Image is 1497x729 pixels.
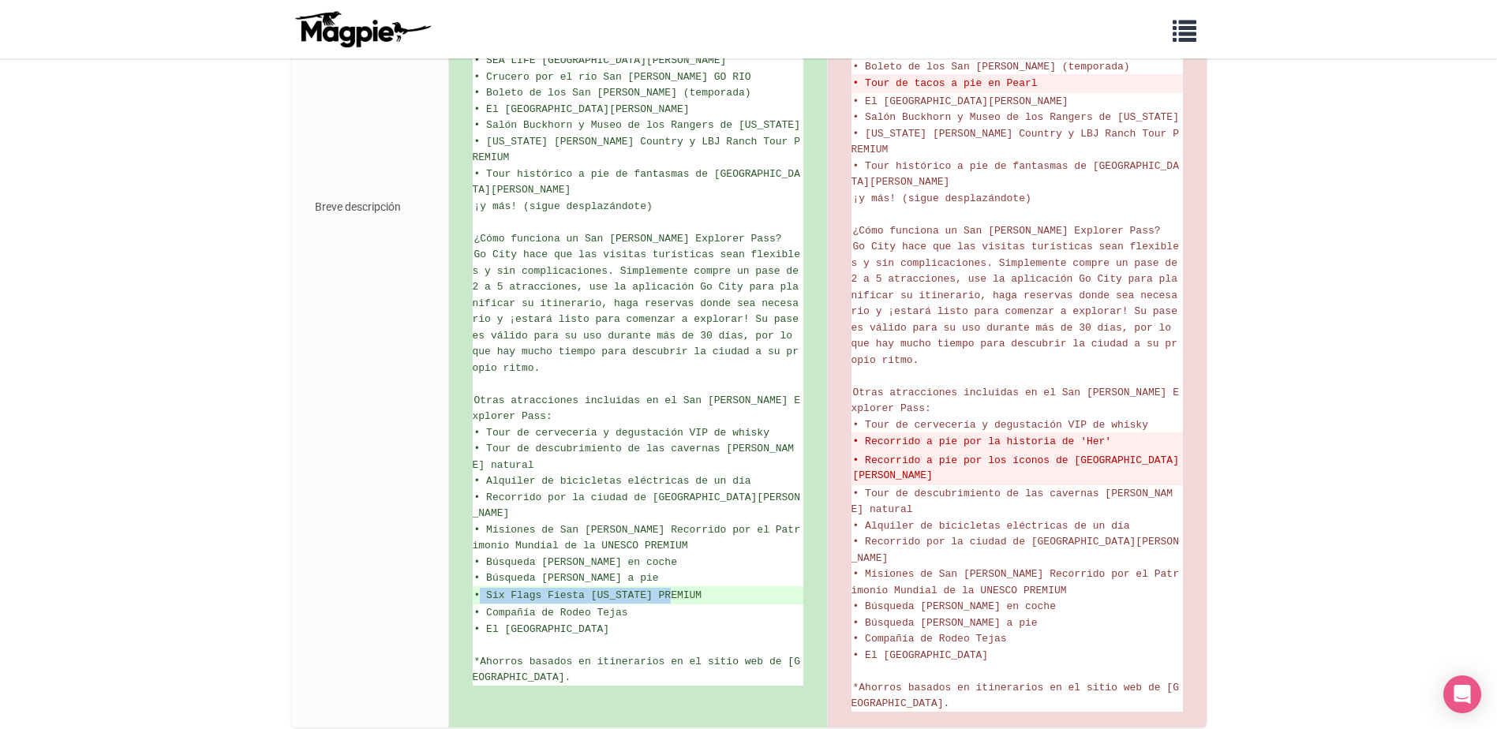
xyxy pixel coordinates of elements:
span: • Recorrido por la ciudad de [GEOGRAPHIC_DATA][PERSON_NAME] [473,492,800,520]
span: • Boleto de los San [PERSON_NAME] (temporada) [474,87,751,99]
span: • El [GEOGRAPHIC_DATA][PERSON_NAME] [474,103,690,115]
span: ¿Cómo funciona un San [PERSON_NAME] Explorer Pass? [853,225,1161,237]
span: • Salón Buckhorn y Museo de los Rangers de [US_STATE] [853,111,1179,123]
span: • Misiones de San [PERSON_NAME] Recorrido por el Patrimonio Mundial de la UNESCO PREMIUM [851,568,1179,596]
span: • Compañía de Rodeo Tejas [853,633,1007,645]
span: *Ahorros basados en itinerarios en el sitio web de [GEOGRAPHIC_DATA]. [851,682,1179,710]
span: • El [GEOGRAPHIC_DATA] [474,623,610,635]
span: Go City hace que las visitas turísticas sean flexibles y sin complicaciones. Simplemente compre u... [851,241,1184,366]
span: • [US_STATE] [PERSON_NAME] Country y LBJ Ranch Tour PREMIUM [473,136,800,164]
span: ¡y más! (sigue desplazándote) [474,200,653,212]
span: • Tour histórico a pie de fantasmas de [GEOGRAPHIC_DATA][PERSON_NAME] [473,168,800,196]
del: • Tour de tacos a pie en Pearl [853,76,1181,92]
img: logo-ab69f6fb50320c5b225c76a69d11143b.png [291,10,433,48]
span: *Ahorros basados en itinerarios en el sitio web de [GEOGRAPHIC_DATA]. [473,656,800,684]
span: • Tour de cervecería y degustación VIP de whisky [474,427,769,439]
span: • Búsqueda [PERSON_NAME] a pie [474,572,659,584]
span: • Tour de descubrimiento de las cavernas [PERSON_NAME] natural [473,443,795,471]
span: Otras atracciones incluidas en el San [PERSON_NAME] Explorer Pass: [851,387,1179,415]
span: ¡y más! (sigue desplazándote) [853,193,1031,204]
span: • Salón Buckhorn y Museo de los Rangers de [US_STATE] [474,119,800,131]
span: • Tour histórico a pie de fantasmas de [GEOGRAPHIC_DATA][PERSON_NAME] [851,160,1179,189]
span: • Búsqueda [PERSON_NAME] a pie [853,617,1038,629]
span: • Tour de descubrimiento de las cavernas [PERSON_NAME] natural [851,488,1173,516]
span: Go City hace que las visitas turísticas sean flexibles y sin complicaciones. Simplemente compre u... [473,249,805,374]
span: • [US_STATE] [PERSON_NAME] Country y LBJ Ranch Tour PREMIUM [851,128,1179,156]
ins: • Six Flags Fiesta [US_STATE] PREMIUM [474,588,802,604]
span: • Misiones de San [PERSON_NAME] Recorrido por el Patrimonio Mundial de la UNESCO PREMIUM [473,524,800,552]
span: • Crucero por el río San [PERSON_NAME] GO RIO [474,71,751,83]
span: • Boleto de los San [PERSON_NAME] (temporada) [853,61,1130,73]
span: ¿Cómo funciona un San [PERSON_NAME] Explorer Pass? [474,233,782,245]
span: • Tour de cervecería y degustación VIP de whisky [853,419,1148,431]
span: • El [GEOGRAPHIC_DATA][PERSON_NAME] [853,95,1068,107]
del: • Recorrido a pie por los íconos de [GEOGRAPHIC_DATA][PERSON_NAME] [853,453,1181,484]
del: • Recorrido a pie por la historia de 'Her' [853,434,1181,450]
span: • Alquiler de bicicletas eléctricas de un día [853,520,1130,532]
span: • El [GEOGRAPHIC_DATA] [853,649,989,661]
div: Abra Intercom Messenger [1443,675,1481,713]
span: • Compañía de Rodeo Tejas [474,607,628,619]
span: • Búsqueda [PERSON_NAME] en coche [474,556,677,568]
span: • Búsqueda [PERSON_NAME] en coche [853,600,1056,612]
span: Otras atracciones incluidas en el San [PERSON_NAME] Explorer Pass: [473,394,800,423]
span: • Alquiler de bicicletas eléctricas de un día [474,475,751,487]
span: • Recorrido por la ciudad de [GEOGRAPHIC_DATA][PERSON_NAME] [851,536,1179,564]
span: • SEA LIFE [GEOGRAPHIC_DATA][PERSON_NAME] [474,54,727,66]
